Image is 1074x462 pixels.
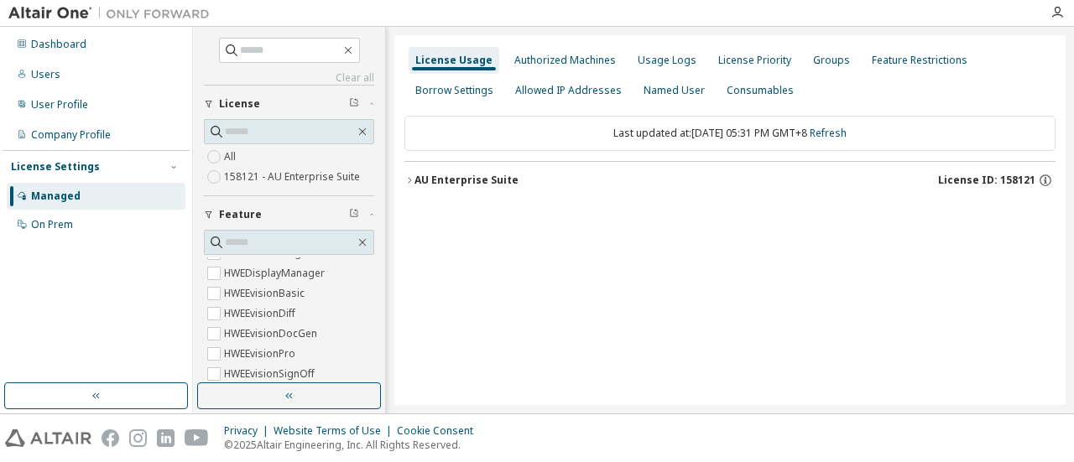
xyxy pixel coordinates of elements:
[8,5,218,22] img: Altair One
[31,189,81,203] div: Managed
[224,438,483,452] p: © 2025 Altair Engineering, Inc. All Rights Reserved.
[31,68,60,81] div: Users
[157,429,175,447] img: linkedin.svg
[404,116,1056,151] div: Last updated at: [DATE] 05:31 PM GMT+8
[727,84,794,97] div: Consumables
[224,167,363,187] label: 158121 - AU Enterprise Suite
[274,424,397,438] div: Website Terms of Use
[204,71,374,85] a: Clear all
[31,38,86,51] div: Dashboard
[349,208,359,221] span: Clear filter
[102,429,119,447] img: facebook.svg
[204,86,374,122] button: License
[224,424,274,438] div: Privacy
[718,54,791,67] div: License Priority
[219,208,262,221] span: Feature
[515,84,622,97] div: Allowed IP Addresses
[415,54,493,67] div: License Usage
[514,54,616,67] div: Authorized Machines
[224,364,318,384] label: HWEEvisionSignOff
[813,54,850,67] div: Groups
[810,126,847,140] a: Refresh
[224,324,321,344] label: HWEEvisionDocGen
[349,97,359,111] span: Clear filter
[31,218,73,231] div: On Prem
[11,160,100,174] div: License Settings
[5,429,91,447] img: altair_logo.svg
[185,429,209,447] img: youtube.svg
[129,429,147,447] img: instagram.svg
[219,97,260,111] span: License
[404,162,1056,199] button: AU Enterprise SuiteLicense ID: 158121
[872,54,967,67] div: Feature Restrictions
[31,128,111,142] div: Company Profile
[224,283,308,304] label: HWEEvisionBasic
[415,84,493,97] div: Borrow Settings
[204,196,374,233] button: Feature
[224,304,299,324] label: HWEEvisionDiff
[224,263,328,283] label: HWEDisplayManager
[938,174,1035,187] span: License ID: 158121
[224,147,239,167] label: All
[31,98,88,112] div: User Profile
[414,174,519,187] div: AU Enterprise Suite
[224,344,299,364] label: HWEEvisionPro
[644,84,705,97] div: Named User
[397,424,483,438] div: Cookie Consent
[638,54,696,67] div: Usage Logs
